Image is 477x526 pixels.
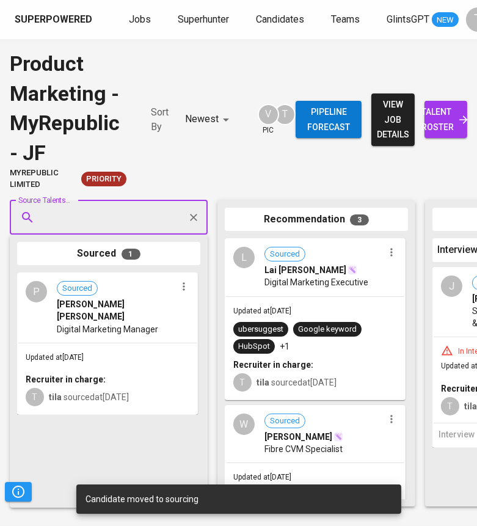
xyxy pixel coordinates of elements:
b: tila [257,378,269,387]
span: [PERSON_NAME] [PERSON_NAME] [57,298,176,323]
span: talent roster [434,104,457,134]
span: Pipeline forecast [305,104,352,134]
span: Sourced [265,249,305,260]
button: Clear [185,209,202,226]
div: Product Marketing - MyRepublic - JF [10,49,126,167]
div: T [26,388,44,406]
b: tila [49,392,62,402]
b: Recruiter in charge: [26,374,106,384]
span: Superhunter [178,13,229,25]
span: GlintsGPT [387,13,429,25]
b: tila [464,401,477,411]
div: T [441,397,459,415]
div: ubersuggest [238,324,283,335]
button: Open [201,216,203,219]
a: Jobs [129,12,153,27]
div: W [233,414,255,435]
a: Superpowered [15,13,95,27]
img: magic_wand.svg [348,265,357,275]
button: view job details [371,93,414,146]
div: Sourced [17,242,200,266]
span: Sourced [265,415,305,427]
div: L [233,247,255,268]
p: Sort By [151,105,175,134]
span: Digital Marketing Manager [57,323,158,335]
div: pic [258,104,279,136]
div: T [233,373,252,392]
span: Teams [331,13,360,25]
span: 1 [122,249,140,260]
div: T [274,104,296,125]
div: V [258,104,279,125]
span: Lai [PERSON_NAME] [264,264,346,276]
span: Updated at [DATE] [233,307,291,315]
span: sourced at [DATE] [257,378,337,387]
span: sourced at [DATE] [49,392,129,402]
span: 3 [350,214,369,225]
p: Newest [185,112,219,126]
span: MyRepublic Limited [10,167,76,190]
div: P [26,281,47,302]
img: magic_wand.svg [333,432,343,442]
p: +1 [280,340,289,352]
span: Priority [81,174,126,185]
div: Newest [185,108,233,131]
a: talent roster [424,101,467,138]
span: Sourced [57,283,97,294]
span: view job details [381,97,404,142]
span: Jobs [129,13,151,25]
a: Teams [331,12,362,27]
span: Updated at [DATE] [233,473,291,481]
span: Fibre CVM Specialist [264,443,343,455]
a: GlintsGPT NEW [387,12,459,27]
button: Pipeline Triggers [5,482,32,502]
div: PSourced[PERSON_NAME] [PERSON_NAME]Digital Marketing ManagerUpdated at[DATE]Recruiter in charge:T... [17,272,198,415]
span: NEW [432,14,459,26]
div: Google keyword [298,324,357,335]
span: Candidates [256,13,304,25]
div: Candidate moved to sourcing [86,493,391,505]
div: Superpowered [15,13,92,27]
b: Recruiter in charge: [233,360,313,370]
a: Candidates [256,12,307,27]
div: HubSpot [238,341,270,352]
div: LSourcedLai [PERSON_NAME]Digital Marketing ExecutiveUpdated at[DATE]ubersuggestGoogle keywordHubS... [225,238,406,400]
span: [PERSON_NAME] [264,431,332,443]
button: Pipeline forecast [296,101,362,138]
div: J [441,276,462,297]
div: Recommendation [225,208,408,232]
span: Updated at [DATE] [26,353,84,362]
span: Digital Marketing Executive [264,276,368,288]
a: Superhunter [178,12,231,27]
